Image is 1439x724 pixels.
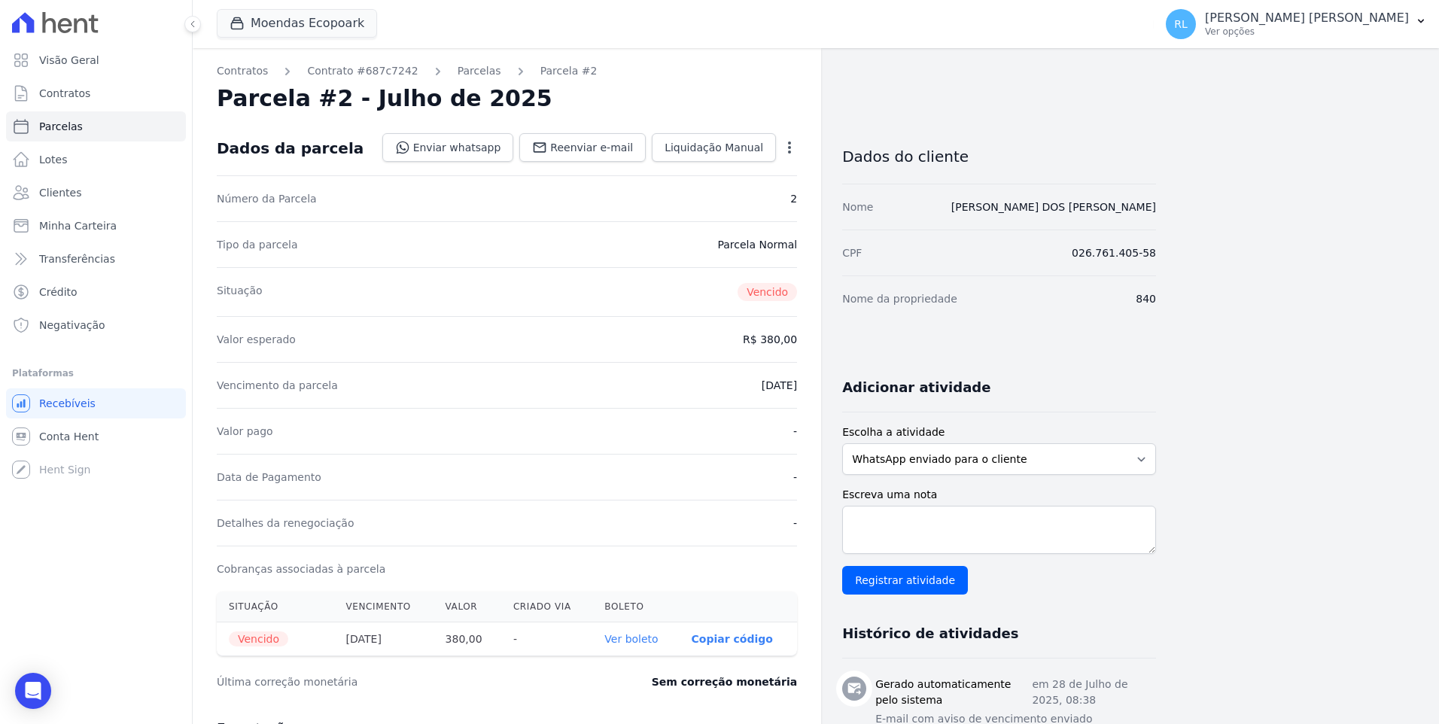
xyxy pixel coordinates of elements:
[217,237,298,252] dt: Tipo da parcela
[217,63,797,79] nav: Breadcrumb
[842,148,1156,166] h3: Dados do cliente
[692,633,773,645] button: Copiar código
[738,283,797,301] span: Vencido
[39,318,105,333] span: Negativação
[39,185,81,200] span: Clientes
[458,63,501,79] a: Parcelas
[842,625,1018,643] h3: Histórico de atividades
[501,622,592,656] th: -
[842,566,968,595] input: Registrar atividade
[604,633,658,645] a: Ver boleto
[842,199,873,214] dt: Nome
[1136,291,1156,306] dd: 840
[382,133,514,162] a: Enviar whatsapp
[217,191,317,206] dt: Número da Parcela
[217,592,334,622] th: Situação
[217,470,321,485] dt: Data de Pagamento
[6,111,186,141] a: Parcelas
[842,291,957,306] dt: Nome da propriedade
[550,140,633,155] span: Reenviar e-mail
[217,283,263,301] dt: Situação
[6,178,186,208] a: Clientes
[1205,26,1409,38] p: Ver opções
[951,201,1156,213] a: [PERSON_NAME] DOS [PERSON_NAME]
[1174,19,1188,29] span: RL
[717,237,797,252] dd: Parcela Normal
[217,139,364,157] div: Dados da parcela
[39,218,117,233] span: Minha Carteira
[1032,677,1156,708] p: em 28 de Julho de 2025, 08:38
[842,379,990,397] h3: Adicionar atividade
[6,211,186,241] a: Minha Carteira
[39,119,83,134] span: Parcelas
[39,53,99,68] span: Visão Geral
[793,470,797,485] dd: -
[217,561,385,576] dt: Cobranças associadas à parcela
[652,674,797,689] dd: Sem correção monetária
[6,388,186,418] a: Recebíveis
[793,424,797,439] dd: -
[519,133,646,162] a: Reenviar e-mail
[6,144,186,175] a: Lotes
[217,9,377,38] button: Moendas Ecopoark
[1154,3,1439,45] button: RL [PERSON_NAME] [PERSON_NAME] Ver opções
[15,673,51,709] div: Open Intercom Messenger
[39,152,68,167] span: Lotes
[790,191,797,206] dd: 2
[6,310,186,340] a: Negativação
[334,592,434,622] th: Vencimento
[1072,245,1156,260] dd: 026.761.405-58
[217,378,338,393] dt: Vencimento da parcela
[434,622,501,656] th: 380,00
[6,244,186,274] a: Transferências
[217,332,296,347] dt: Valor esperado
[793,516,797,531] dd: -
[217,674,560,689] dt: Última correção monetária
[39,86,90,101] span: Contratos
[6,45,186,75] a: Visão Geral
[875,677,1032,708] h3: Gerado automaticamente pelo sistema
[842,487,1156,503] label: Escreva uma nota
[6,78,186,108] a: Contratos
[217,63,268,79] a: Contratos
[217,424,273,439] dt: Valor pago
[743,332,797,347] dd: R$ 380,00
[39,396,96,411] span: Recebíveis
[501,592,592,622] th: Criado via
[6,277,186,307] a: Crédito
[434,592,501,622] th: Valor
[762,378,797,393] dd: [DATE]
[592,592,679,622] th: Boleto
[665,140,763,155] span: Liquidação Manual
[217,85,552,112] h2: Parcela #2 - Julho de 2025
[39,251,115,266] span: Transferências
[6,421,186,452] a: Conta Hent
[217,516,354,531] dt: Detalhes da renegociação
[307,63,418,79] a: Contrato #687c7242
[842,245,862,260] dt: CPF
[39,429,99,444] span: Conta Hent
[12,364,180,382] div: Plataformas
[1205,11,1409,26] p: [PERSON_NAME] [PERSON_NAME]
[652,133,776,162] a: Liquidação Manual
[540,63,598,79] a: Parcela #2
[842,424,1156,440] label: Escolha a atividade
[334,622,434,656] th: [DATE]
[229,631,288,646] span: Vencido
[39,284,78,300] span: Crédito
